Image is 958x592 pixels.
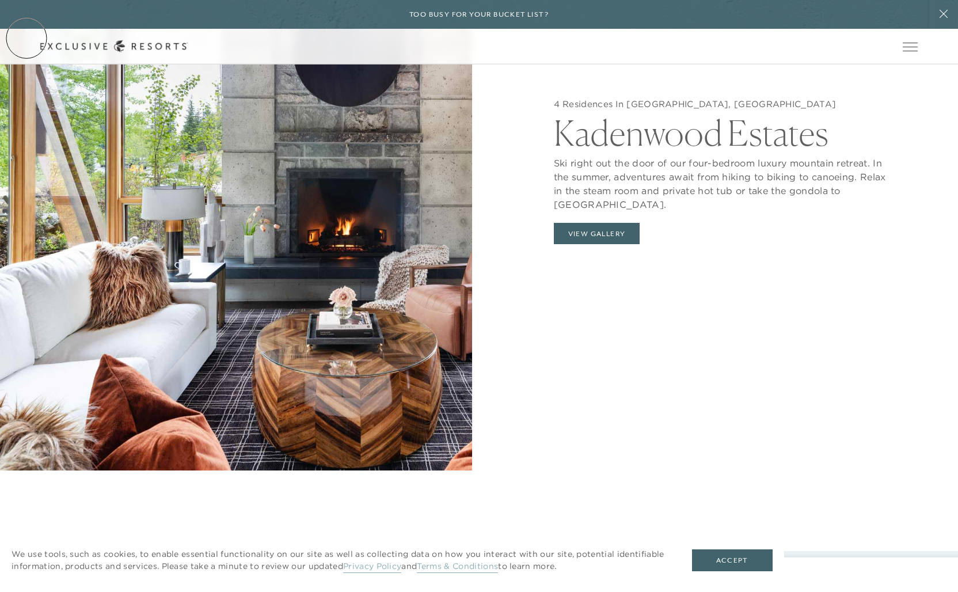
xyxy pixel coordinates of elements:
[692,549,773,571] button: Accept
[903,43,918,51] button: Open navigation
[409,9,549,20] h6: Too busy for your bucket list?
[554,110,891,150] h2: Kadenwood Estates
[343,561,401,573] a: Privacy Policy
[554,98,891,110] h5: 4 Residences In [GEOGRAPHIC_DATA], [GEOGRAPHIC_DATA]
[554,223,640,245] button: View Gallery
[12,548,669,572] p: We use tools, such as cookies, to enable essential functionality on our site as well as collectin...
[417,561,498,573] a: Terms & Conditions
[554,150,891,211] p: Ski right out the door of our four-bedroom luxury mountain retreat. In the summer, adventures awa...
